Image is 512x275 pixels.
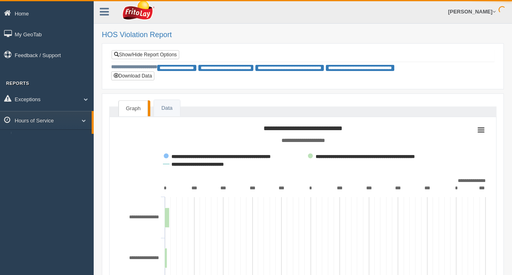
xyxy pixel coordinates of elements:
a: Graph [119,100,148,117]
a: Show/Hide Report Options [112,50,179,59]
a: HOS Explanation Reports [15,132,92,146]
a: Data [154,100,180,117]
button: Download Data [111,71,154,80]
h2: HOS Violation Report [102,31,504,39]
